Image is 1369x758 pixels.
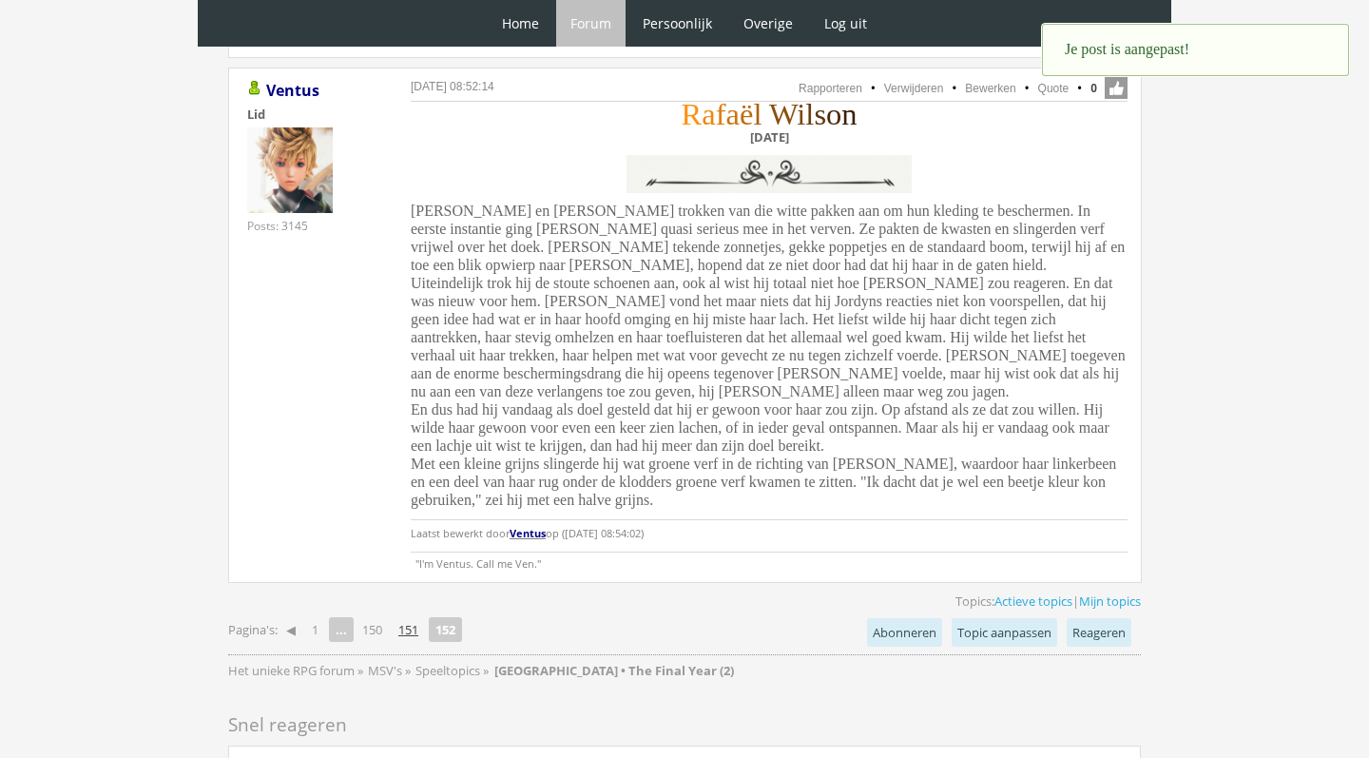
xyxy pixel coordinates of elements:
a: 1 [304,616,326,643]
span: l [753,97,762,131]
a: Rapporteren [799,82,862,95]
a: [DATE] 08:52:14 [411,80,494,93]
a: Het unieke RPG forum [228,662,357,679]
img: Ventus [247,127,333,213]
strong: 152 [429,617,462,642]
a: Abonneren [867,618,942,647]
span: i [797,97,805,131]
a: Speeltopics [415,662,483,679]
div: Posts: 3145 [247,218,308,234]
div: Je post is aangepast! [1042,24,1349,76]
p: "I'm Ventus. Call me Ven." [411,552,1128,571]
b: [DATE] [750,128,789,146]
span: Topics: | [955,593,1141,610]
h2: Snel reageren [228,709,1141,741]
a: 151 [391,616,426,643]
img: Gebruiker is online [247,81,262,96]
span: Het unieke RPG forum [228,662,355,679]
a: ◀ [279,616,303,643]
a: MSV's [368,662,405,679]
span: » [405,662,411,679]
span: a [726,97,740,131]
a: 150 [355,616,390,643]
span: l [805,97,814,131]
span: n [841,97,857,131]
span: 0 [1090,80,1097,97]
span: o [826,97,841,131]
span: » [483,662,489,679]
span: s [814,97,826,131]
a: Topic aanpassen [952,618,1057,647]
strong: [GEOGRAPHIC_DATA] • The Final Year (2) [494,662,734,679]
a: Actieve topics [994,593,1072,610]
a: Mijn topics [1079,593,1141,610]
span: Pagina's: [228,621,278,639]
a: Verwijderen [884,82,944,95]
span: MSV's [368,662,402,679]
a: Quote [1038,82,1070,95]
span: ë [740,97,753,131]
span: Speeltopics [415,662,480,679]
p: Laatst bewerkt door op ([DATE] 08:54:02) [411,519,1128,547]
span: » [357,662,363,679]
span: a [702,97,715,131]
span: [PERSON_NAME] en [PERSON_NAME] trokken van die witte pakken aan om hun kleding te beschermen. In ... [411,203,1126,508]
span: ... [329,617,354,642]
a: Ventus [510,526,546,540]
a: Reageren [1067,618,1131,647]
div: Lid [247,106,380,123]
span: R [682,97,703,131]
img: LK3TOVS.png [622,150,916,197]
span: f [716,97,726,131]
span: W [769,97,797,131]
a: Bewerken [965,82,1015,95]
a: Ventus [266,80,319,101]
